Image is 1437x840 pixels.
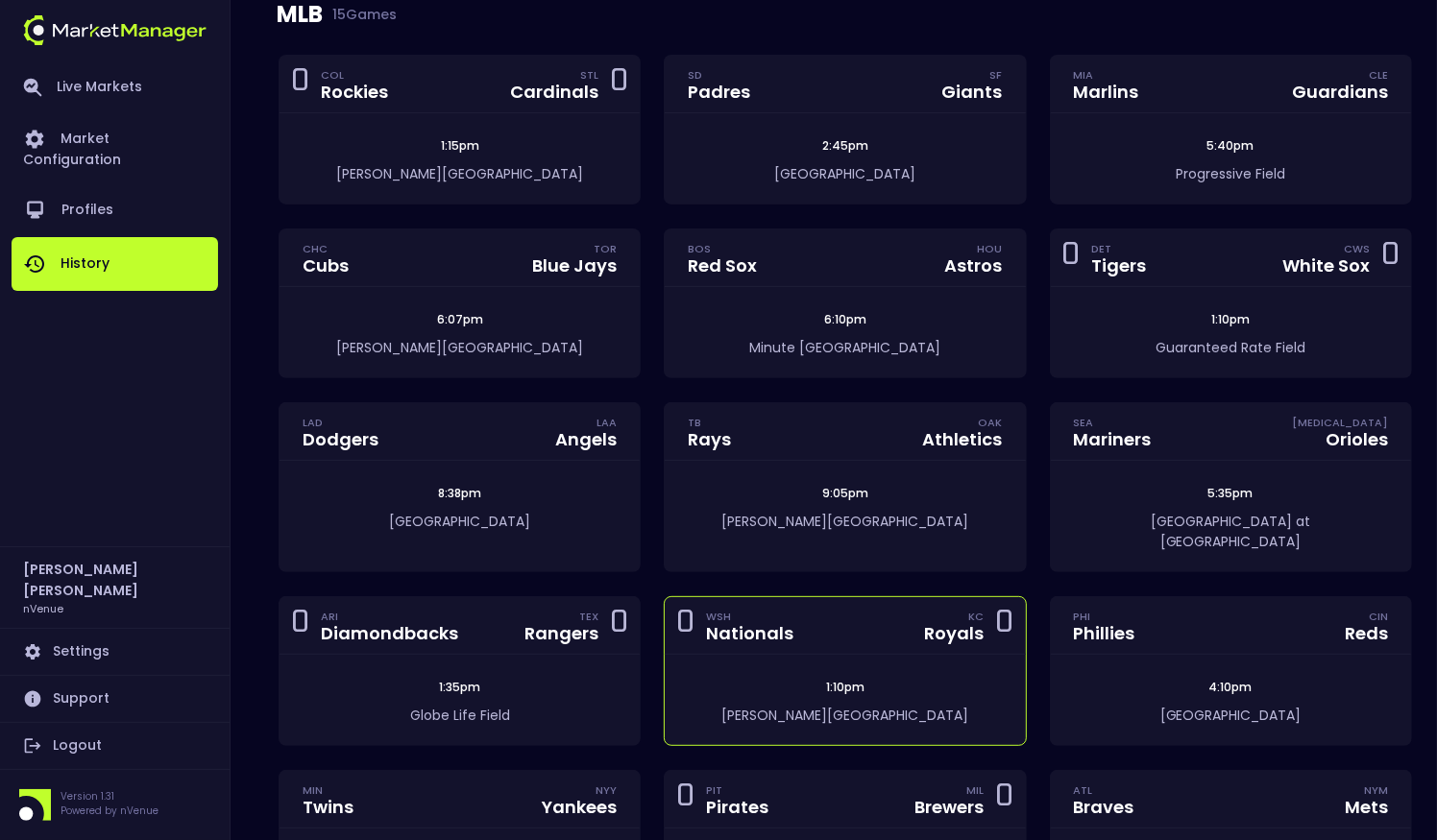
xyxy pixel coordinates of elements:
span: [PERSON_NAME][GEOGRAPHIC_DATA] [721,512,968,531]
div: Blue Jays [532,257,617,275]
div: Guardians [1292,84,1388,101]
div: 0 [291,66,309,102]
span: 1:35pm [433,679,486,695]
div: 0 [291,608,309,643]
div: CLE [1369,67,1388,83]
span: 8:38pm [432,485,487,501]
span: 6:07pm [431,311,489,327]
span: [GEOGRAPHIC_DATA] [774,164,915,183]
h2: [PERSON_NAME] [PERSON_NAME] [23,559,207,601]
img: logo [23,15,207,45]
div: Tigers [1092,257,1147,275]
div: KC [969,609,985,624]
div: 0 [610,608,628,643]
div: BOS [688,241,757,256]
div: [MEDICAL_DATA] [1292,415,1388,430]
span: 5:35pm [1203,485,1259,501]
div: CWS [1344,241,1370,256]
span: Guaranteed Rate Field [1156,338,1305,357]
div: COL [321,67,388,83]
div: MIN [303,782,353,798]
div: PIT [706,782,768,798]
span: 6:10pm [818,311,872,327]
a: Support [12,676,218,722]
div: NYY [596,782,617,798]
span: 2:45pm [816,137,874,154]
div: MIL [967,782,985,798]
div: Rockies [321,84,388,101]
div: SEA [1074,415,1152,430]
div: Rays [688,431,731,448]
a: Settings [12,629,218,675]
div: SD [688,67,750,83]
div: Red Sox [688,257,757,275]
a: Logout [12,723,218,769]
div: MIA [1074,67,1139,83]
div: Braves [1074,799,1134,816]
div: 0 [610,66,628,102]
div: Padres [688,84,750,101]
p: Version 1.31 [61,789,158,804]
div: Diamondbacks [321,625,458,642]
div: 0 [1381,240,1400,276]
div: OAK [979,415,1003,430]
div: STL [580,67,598,83]
span: 4:10pm [1204,679,1258,695]
div: Marlins [1074,84,1139,101]
div: 0 [996,608,1014,643]
div: CHC [303,241,349,256]
span: 9:05pm [816,485,874,501]
div: Giants [942,84,1003,101]
div: TOR [594,241,617,256]
div: Phillies [1074,625,1135,642]
div: Dodgers [303,431,378,448]
div: Mariners [1074,431,1152,448]
div: 0 [996,781,1014,817]
div: Twins [303,799,353,816]
div: Orioles [1326,431,1388,448]
span: 5:40pm [1202,137,1260,154]
span: [GEOGRAPHIC_DATA] [1160,706,1302,725]
span: 1:10pm [1206,311,1255,327]
div: White Sox [1282,257,1370,275]
div: Version 1.31Powered by nVenue [12,789,218,821]
div: 0 [676,781,694,817]
div: Athletics [923,431,1003,448]
div: ATL [1074,782,1134,798]
span: Minute [GEOGRAPHIC_DATA] [749,338,940,357]
div: WSH [706,609,793,624]
div: ARI [321,609,458,624]
div: 0 [676,608,694,643]
div: Astros [945,257,1003,275]
div: LAA [597,415,617,430]
a: History [12,237,218,291]
div: PHI [1074,609,1135,624]
span: 1:10pm [820,679,870,695]
div: TEX [579,609,598,624]
span: [PERSON_NAME][GEOGRAPHIC_DATA] [336,164,583,183]
span: Globe Life Field [410,706,510,725]
div: Angels [555,431,617,448]
span: Progressive Field [1176,164,1285,183]
span: [GEOGRAPHIC_DATA] at [GEOGRAPHIC_DATA] [1151,512,1310,551]
div: Pirates [706,799,768,816]
div: TB [688,415,731,430]
div: NYM [1364,782,1388,798]
div: Cardinals [510,84,598,101]
div: Cubs [303,257,349,275]
div: Nationals [706,625,793,642]
div: DET [1092,241,1147,256]
div: Royals [925,625,985,642]
div: SF [990,67,1003,83]
a: Profiles [12,183,218,237]
div: Brewers [915,799,985,816]
a: Market Configuration [12,112,218,183]
a: Live Markets [12,62,218,112]
span: 15 Games [323,7,397,22]
div: Reds [1345,625,1388,642]
div: Rangers [524,625,598,642]
span: 1:15pm [435,137,485,154]
div: LAD [303,415,378,430]
span: [GEOGRAPHIC_DATA] [389,512,530,531]
p: Powered by nVenue [61,804,158,818]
